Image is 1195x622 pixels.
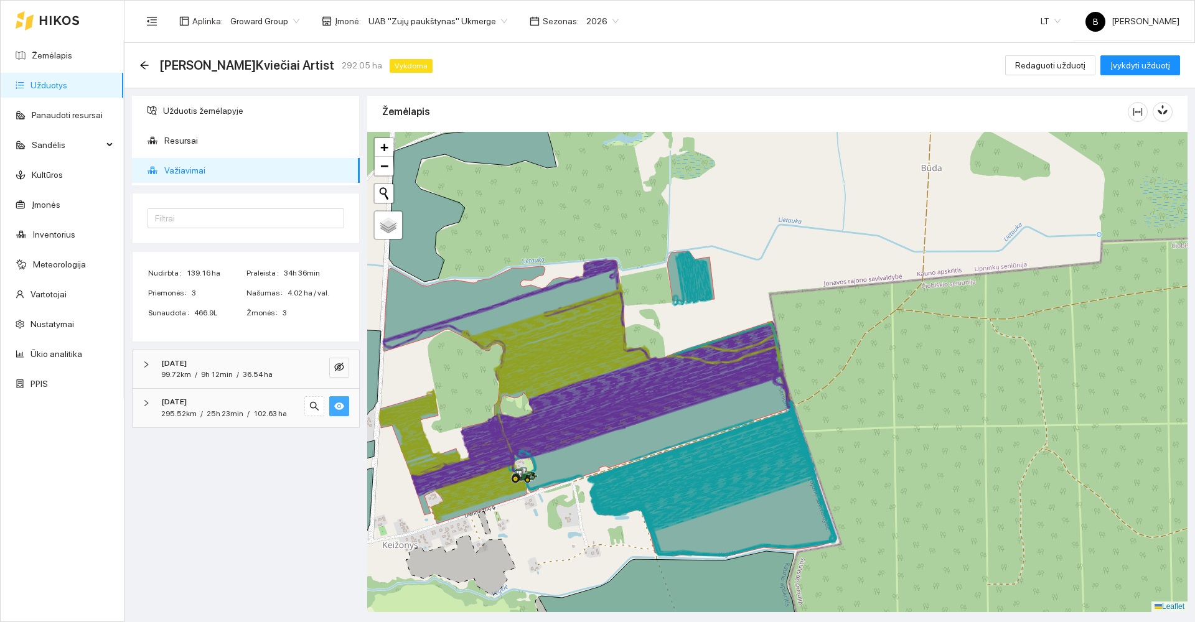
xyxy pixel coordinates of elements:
span: eye [334,401,344,413]
button: eye [329,396,349,416]
span: Sandėlis [32,132,103,157]
a: Zoom out [375,157,393,175]
span: 9h 12min [201,370,233,379]
span: search [309,401,319,413]
div: [DATE]295.52km/25h 23min/102.63 hasearcheye [133,389,359,427]
span: Užduotis žemėlapyje [163,98,350,123]
span: Sunaudota [148,307,194,319]
span: 4.02 ha / val. [288,287,344,299]
span: + [380,139,388,155]
a: Panaudoti resursai [32,110,103,120]
a: Vartotojai [30,289,67,299]
strong: [DATE] [161,359,187,368]
span: Žmonės [246,307,283,319]
span: right [143,399,150,407]
span: 466.9L [194,307,245,319]
span: Vykdoma [390,59,433,73]
span: 139.16 ha [187,267,245,279]
button: Įvykdyti užduotį [1100,55,1180,75]
span: Įvykdyti užduotį [1110,58,1170,72]
span: / [195,370,197,379]
span: Sėja Ž.Kviečiai Artist [159,55,334,75]
span: 99.72km [161,370,191,379]
span: 3 [283,307,344,319]
button: eye-invisible [329,358,349,378]
a: Leaflet [1155,602,1184,611]
span: / [200,409,203,418]
span: eye-invisible [334,362,344,374]
a: Inventorius [33,230,75,239]
span: menu-fold [146,16,157,27]
span: right [143,361,150,368]
span: 34h 36min [284,267,344,279]
span: Našumas [246,287,288,299]
span: column-width [1128,107,1147,117]
button: column-width [1128,102,1148,122]
span: Nudirbta [148,267,187,279]
span: / [237,370,239,379]
span: arrow-left [139,60,149,70]
a: Žemėlapis [32,50,72,60]
span: − [380,158,388,174]
span: Važiavimai [164,158,350,183]
span: Resursai [164,128,350,153]
span: UAB "Zujų paukštynas" Ukmerge [368,12,507,30]
span: LT [1041,12,1061,30]
a: Nustatymai [30,319,74,329]
span: layout [179,16,189,26]
span: [PERSON_NAME] [1085,16,1179,26]
a: PPIS [30,379,48,389]
span: Aplinka : [192,14,223,28]
div: Žemėlapis [382,94,1128,129]
a: Layers [375,211,402,239]
span: 295.52km [161,409,197,418]
button: search [304,396,324,416]
strong: [DATE] [161,397,187,406]
span: 36.54 ha [243,370,273,379]
span: shop [322,16,332,26]
span: Priemonės [148,287,192,299]
span: Redaguoti užduotį [1015,58,1085,72]
span: 102.63 ha [253,409,287,418]
button: menu-fold [139,9,164,34]
span: B [1093,12,1099,32]
span: Praleista [246,267,284,279]
span: Sezonas : [543,14,579,28]
a: Įmonės [32,200,60,210]
a: Ūkio analitika [30,349,82,359]
span: Įmonė : [335,14,361,28]
a: Redaguoti užduotį [1005,60,1095,70]
a: Zoom in [375,138,393,157]
span: calendar [530,16,540,26]
span: 25h 23min [207,409,243,418]
span: 292.05 ha [342,58,382,72]
span: 3 [192,287,245,299]
button: Initiate a new search [375,184,393,203]
span: Groward Group [230,12,299,30]
a: Užduotys [30,80,67,90]
button: Redaguoti užduotį [1005,55,1095,75]
a: Kultūros [32,170,63,180]
span: 2026 [586,12,619,30]
div: Atgal [139,60,149,71]
span: / [247,409,250,418]
div: [DATE]99.72km/9h 12min/36.54 haeye-invisible [133,350,359,389]
a: Meteorologija [33,259,86,269]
